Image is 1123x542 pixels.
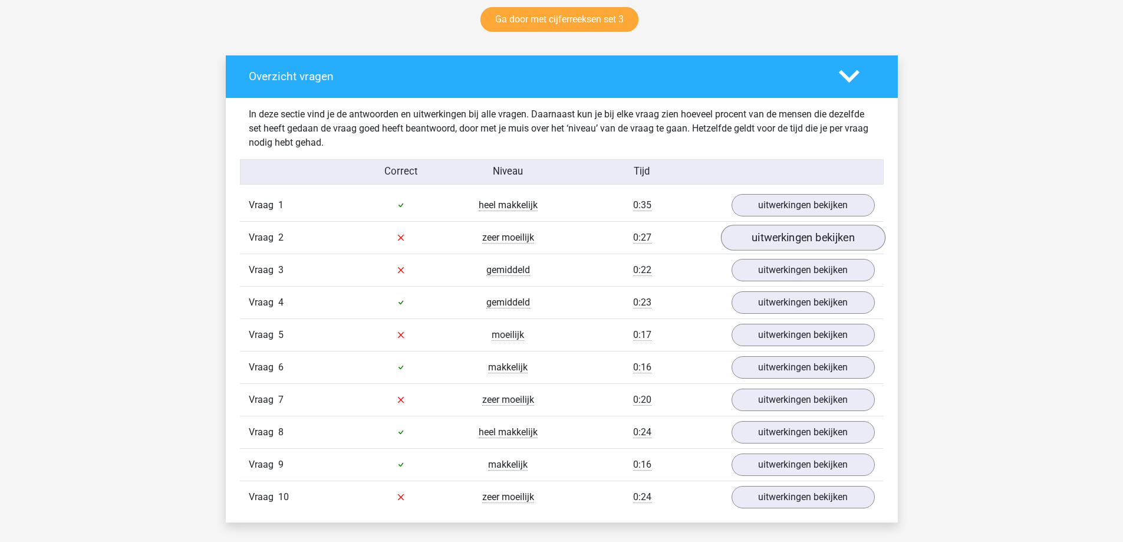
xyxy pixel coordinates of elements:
[633,297,651,308] span: 0:23
[278,362,284,373] span: 6
[249,231,278,245] span: Vraag
[278,232,284,243] span: 2
[720,225,885,251] a: uitwerkingen bekijken
[633,459,651,471] span: 0:16
[249,490,278,504] span: Vraag
[249,328,278,342] span: Vraag
[278,394,284,405] span: 7
[278,199,284,211] span: 1
[249,393,278,407] span: Vraag
[479,426,538,438] span: heel makkelijk
[479,199,538,211] span: heel makkelijk
[455,165,562,179] div: Niveau
[480,7,638,32] a: Ga door met cijferreeksen set 3
[249,458,278,472] span: Vraag
[486,264,530,276] span: gemiddeld
[633,264,651,276] span: 0:22
[249,360,278,375] span: Vraag
[732,259,875,281] a: uitwerkingen bekijken
[561,165,722,179] div: Tijd
[488,362,528,373] span: makkelijk
[482,394,534,406] span: zeer moeilijk
[249,425,278,439] span: Vraag
[249,295,278,310] span: Vraag
[633,232,651,244] span: 0:27
[482,491,534,503] span: zeer moeilijk
[732,356,875,379] a: uitwerkingen bekijken
[240,107,884,150] div: In deze sectie vind je de antwoorden en uitwerkingen bij alle vragen. Daarnaast kun je bij elke v...
[732,194,875,216] a: uitwerkingen bekijken
[633,362,651,373] span: 0:16
[249,70,821,83] h4: Overzicht vragen
[732,486,875,508] a: uitwerkingen bekijken
[482,232,534,244] span: zeer moeilijk
[633,199,651,211] span: 0:35
[347,165,455,179] div: Correct
[633,426,651,438] span: 0:24
[278,459,284,470] span: 9
[633,394,651,406] span: 0:20
[278,329,284,340] span: 5
[732,291,875,314] a: uitwerkingen bekijken
[732,454,875,476] a: uitwerkingen bekijken
[249,263,278,277] span: Vraag
[633,329,651,341] span: 0:17
[486,297,530,308] span: gemiddeld
[488,459,528,471] span: makkelijk
[732,389,875,411] a: uitwerkingen bekijken
[492,329,524,341] span: moeilijk
[278,264,284,275] span: 3
[732,324,875,346] a: uitwerkingen bekijken
[278,297,284,308] span: 4
[278,491,289,502] span: 10
[732,421,875,444] a: uitwerkingen bekijken
[249,198,278,212] span: Vraag
[633,491,651,503] span: 0:24
[278,426,284,438] span: 8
